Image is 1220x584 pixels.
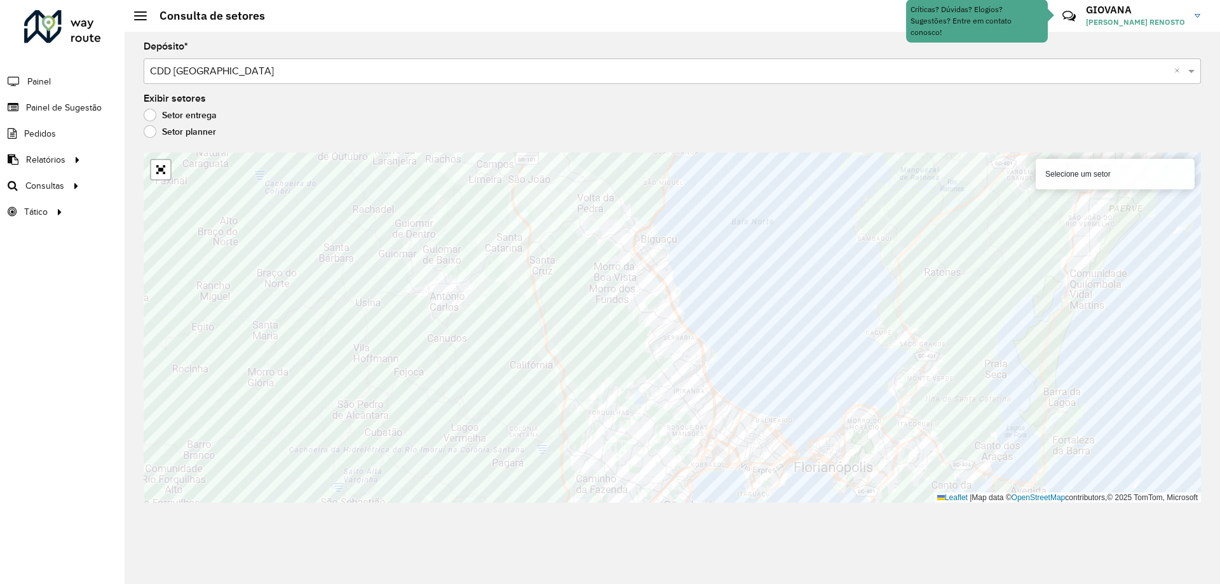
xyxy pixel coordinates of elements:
[1012,493,1066,502] a: OpenStreetMap
[937,493,968,502] a: Leaflet
[970,493,972,502] span: |
[1086,17,1185,28] span: [PERSON_NAME] RENOSTO
[25,179,64,193] span: Consultas
[147,9,265,23] h2: Consulta de setores
[1055,3,1083,30] a: Contato Rápido
[26,153,65,166] span: Relatórios
[934,492,1201,503] div: Map data © contributors,© 2025 TomTom, Microsoft
[1086,4,1185,16] h3: GIOVANA
[1036,159,1195,189] div: Selecione um setor
[144,39,188,54] label: Depósito
[1174,64,1185,79] span: Clear all
[144,109,217,121] label: Setor entrega
[144,125,216,138] label: Setor planner
[24,205,48,219] span: Tático
[144,91,206,106] label: Exibir setores
[26,101,102,114] span: Painel de Sugestão
[27,75,51,88] span: Painel
[24,127,56,140] span: Pedidos
[151,160,170,179] a: Abrir mapa em tela cheia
